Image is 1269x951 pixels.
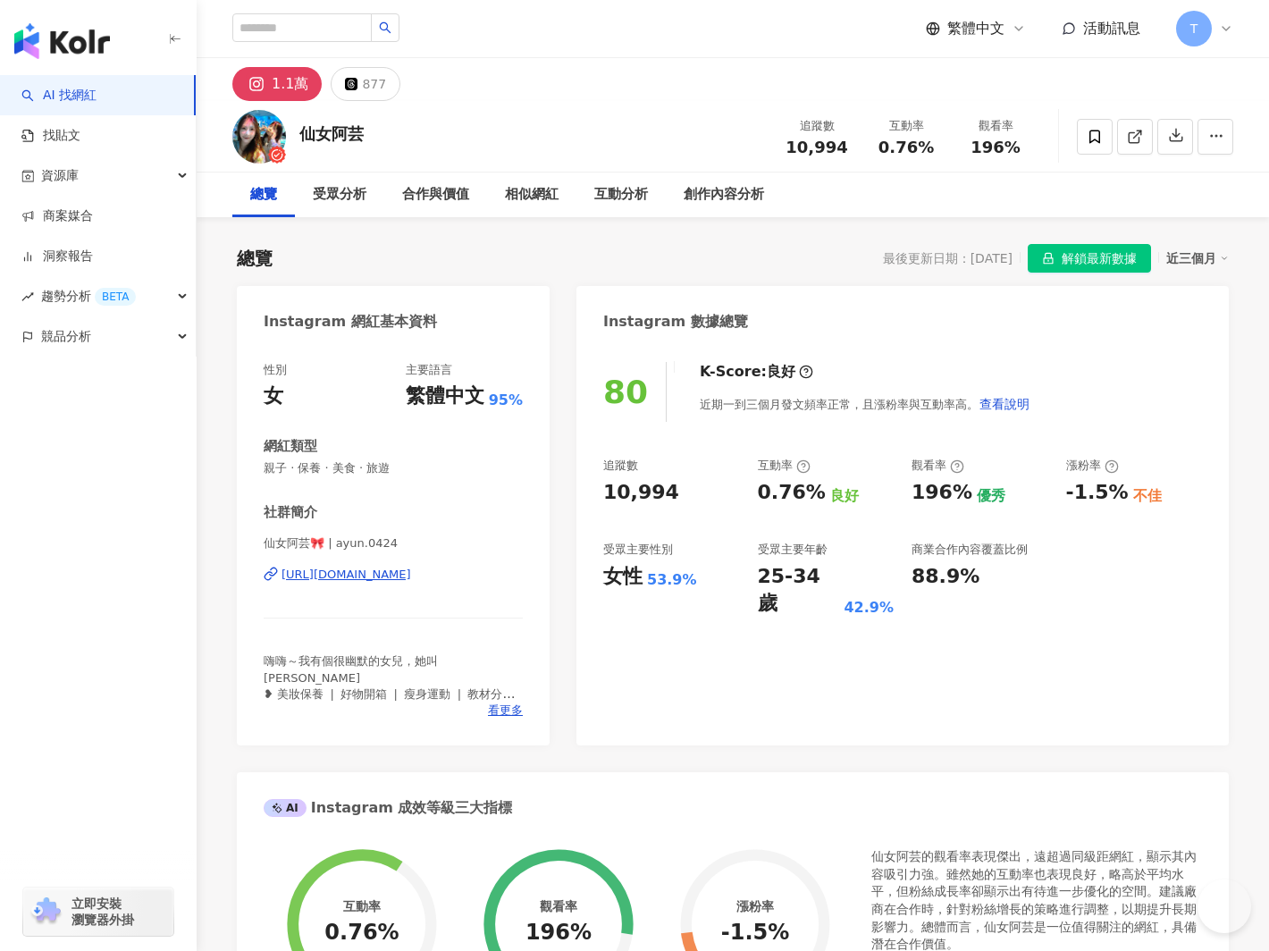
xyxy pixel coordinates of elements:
span: 0.76% [878,139,934,156]
div: -1.5% [1066,479,1129,507]
div: 商業合作內容覆蓋比例 [912,542,1028,558]
div: 近三個月 [1166,247,1229,270]
div: 主要語言 [406,362,452,378]
div: 88.9% [912,563,979,591]
div: 觀看率 [540,899,577,913]
span: search [379,21,391,34]
div: 53.9% [647,570,697,590]
div: 追蹤數 [783,117,851,135]
div: 1.1萬 [272,72,308,97]
div: 觀看率 [912,458,964,474]
span: T [1190,19,1198,38]
div: 互動率 [872,117,940,135]
div: AI [264,799,307,817]
div: 受眾主要性別 [603,542,673,558]
div: 互動分析 [594,184,648,206]
a: 洞察報告 [21,248,93,265]
div: 總覽 [250,184,277,206]
span: 仙女阿芸🎀 | ayun.0424 [264,535,523,551]
div: 仙女阿芸 [299,122,364,145]
div: 良好 [767,362,795,382]
div: 877 [362,72,386,97]
div: 196% [525,921,592,946]
div: 80 [603,374,648,410]
div: 0.76% [324,921,399,946]
div: 196% [912,479,972,507]
div: 42.9% [844,598,894,618]
button: 1.1萬 [232,67,322,101]
span: 親子 · 保養 · 美食 · 旅遊 [264,460,523,476]
div: -1.5% [721,921,790,946]
div: 互動率 [343,899,381,913]
div: 創作內容分析 [684,184,764,206]
div: 良好 [830,486,859,506]
div: 最後更新日期：[DATE] [883,251,1013,265]
span: 看更多 [488,703,523,719]
span: 趨勢分析 [41,276,136,316]
div: 25-34 歲 [758,563,840,619]
span: 競品分析 [41,316,91,357]
span: 196% [971,139,1021,156]
span: 活動訊息 [1083,20,1140,37]
div: 互動率 [758,458,811,474]
div: 女性 [603,563,643,591]
span: 立即安裝 瀏覽器外掛 [71,896,134,928]
span: 資源庫 [41,156,79,196]
div: BETA [95,288,136,306]
div: 受眾分析 [313,184,366,206]
iframe: Help Scout Beacon - Open [1198,879,1251,933]
span: rise [21,290,34,303]
div: 相似網紅 [505,184,559,206]
a: 找貼文 [21,127,80,145]
div: 合作與價值 [402,184,469,206]
div: 性別 [264,362,287,378]
span: 查看說明 [979,397,1029,411]
span: 解鎖最新數據 [1062,245,1137,274]
button: 查看說明 [979,386,1030,422]
div: 近期一到三個月發文頻率正常，且漲粉率與互動率高。 [700,386,1030,422]
span: lock [1042,252,1055,265]
div: 網紅類型 [264,437,317,456]
div: 總覽 [237,246,273,271]
div: Instagram 網紅基本資料 [264,312,437,332]
a: 商案媒合 [21,207,93,225]
a: searchAI 找網紅 [21,87,97,105]
div: 追蹤數 [603,458,638,474]
button: 解鎖最新數據 [1028,244,1151,273]
a: [URL][DOMAIN_NAME] [264,567,523,583]
span: 95% [489,391,523,410]
img: chrome extension [29,897,63,926]
div: 觀看率 [962,117,1029,135]
span: 10,994 [786,138,847,156]
div: K-Score : [700,362,813,382]
div: 不佳 [1133,486,1162,506]
div: Instagram 成效等級三大指標 [264,798,512,818]
div: 社群簡介 [264,503,317,522]
div: 優秀 [977,486,1005,506]
div: Instagram 數據總覽 [603,312,748,332]
a: chrome extension立即安裝 瀏覽器外掛 [23,888,173,936]
div: 10,994 [603,479,679,507]
div: 女 [264,383,283,410]
img: logo [14,23,110,59]
span: 繁體中文 [947,19,1004,38]
span: 嗨嗨～我有個很幽默的女兒，她叫[PERSON_NAME] ❥ 美妝保養 ❘ 好物開箱 ❘ 瘦身運動 ❘ 教材分享 ❘ 育兒日常 ❥ 合作邀約請加入官方LINE：@131aikom [264,654,516,733]
div: 受眾主要年齡 [758,542,828,558]
div: [URL][DOMAIN_NAME] [282,567,411,583]
div: 漲粉率 [736,899,774,913]
div: 0.76% [758,479,826,507]
img: KOL Avatar [232,110,286,164]
div: 繁體中文 [406,383,484,410]
button: 877 [331,67,400,101]
div: 漲粉率 [1066,458,1119,474]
